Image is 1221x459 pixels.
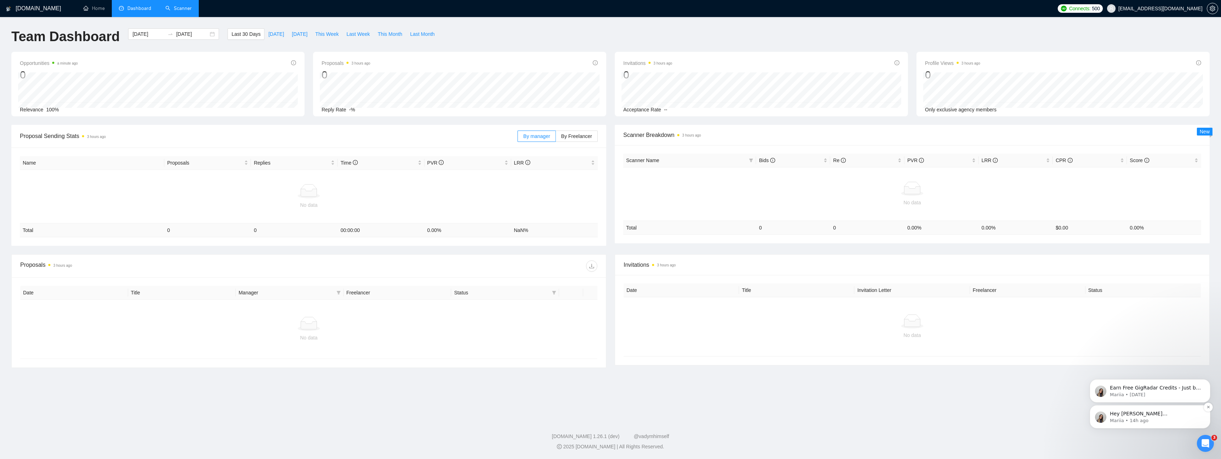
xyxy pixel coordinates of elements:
p: Message from Mariia, sent 5w ago [31,57,122,64]
span: 100% [46,107,59,112]
span: info-circle [593,60,598,65]
span: CPR [1056,157,1072,163]
span: info-circle [1144,158,1149,163]
div: No data [629,331,1195,339]
td: 0.00 % [1127,221,1201,234]
td: 0.00 % [425,223,511,237]
span: info-circle [841,158,846,163]
span: user [1109,6,1114,11]
th: Invitation Letter [854,283,970,297]
span: info-circle [1068,158,1073,163]
td: 0 [251,223,338,237]
span: Scanner Name [626,157,659,163]
input: Start date [132,30,165,38]
span: Reply Rate [322,107,346,112]
span: info-circle [525,160,530,165]
span: download [586,263,597,269]
span: to [168,31,173,37]
button: [DATE] [264,28,288,40]
span: filter [335,287,342,298]
span: info-circle [353,160,358,165]
div: No data [626,199,1198,206]
span: Last 30 Days [231,30,261,38]
button: setting [1207,3,1218,14]
span: This Month [378,30,402,38]
span: swap-right [168,31,173,37]
span: info-circle [770,158,775,163]
th: Freelancer [344,286,451,300]
time: 3 hours ago [351,61,370,65]
span: info-circle [291,60,296,65]
span: Invitations [624,260,1201,269]
div: No data [26,334,592,342]
div: 0 [20,68,78,82]
td: 0.00 % [979,221,1053,234]
span: filter [336,291,341,295]
span: Proposals [322,59,370,67]
input: End date [176,30,208,38]
th: Date [624,283,739,297]
th: Manager [236,286,344,300]
th: Date [20,286,128,300]
span: Opportunities [20,59,78,67]
span: filter [551,287,558,298]
span: Invitations [623,59,672,67]
a: homeHome [83,5,105,11]
span: copyright [557,444,562,449]
span: Replies [254,159,329,167]
span: [DATE] [268,30,284,38]
span: info-circle [439,160,444,165]
button: Last Month [406,28,438,40]
span: info-circle [993,158,998,163]
span: -% [349,107,355,112]
span: info-circle [1196,60,1201,65]
button: Dismiss notification [125,68,134,78]
span: Dashboard [127,5,151,11]
button: Last Week [343,28,374,40]
div: Proposals [20,260,309,272]
th: Title [739,283,854,297]
time: 3 hours ago [962,61,980,65]
span: Time [340,160,357,166]
span: Hey [PERSON_NAME][EMAIL_ADDRESS][DOMAIN_NAME], Do you want to learn how to integrate GigRadar wit... [31,77,122,223]
img: Profile image for Mariia [16,51,27,63]
td: $ 0.00 [1053,221,1127,234]
td: Total [20,223,164,237]
span: Relevance [20,107,43,112]
th: Replies [251,156,338,170]
span: dashboard [119,6,124,11]
span: Status [454,289,549,297]
span: Bids [759,157,775,163]
a: setting [1207,6,1218,11]
th: Proposals [164,156,251,170]
button: Last 30 Days [228,28,264,40]
span: Profile Views [925,59,980,67]
img: upwork-logo.png [1061,6,1067,11]
td: NaN % [511,223,598,237]
time: a minute ago [57,61,78,65]
td: 0 [756,221,830,234]
span: Connects: [1069,5,1090,12]
span: Acceptance Rate [623,107,661,112]
time: 3 hours ago [653,61,672,65]
div: 2025 [DOMAIN_NAME] | All Rights Reserved. [6,443,1215,450]
time: 3 hours ago [53,264,72,267]
span: filter [749,158,753,162]
iframe: Intercom live chat [1197,435,1214,452]
h1: Team Dashboard [11,28,120,45]
span: -- [664,107,667,112]
span: filter [552,291,556,295]
a: [DOMAIN_NAME] 1.26.1 (dev) [552,433,620,439]
span: Manager [239,289,334,297]
span: Earn Free GigRadar Credits - Just by Sharing Your Story! 💬 Want more credits for sending proposal... [31,51,122,226]
div: message notification from Mariia, 5w ago. Earn Free GigRadar Credits - Just by Sharing Your Story... [11,45,131,68]
time: 3 hours ago [682,133,701,137]
button: This Month [374,28,406,40]
td: Total [623,221,756,234]
div: No data [23,201,595,209]
td: 00:00:00 [338,223,424,237]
